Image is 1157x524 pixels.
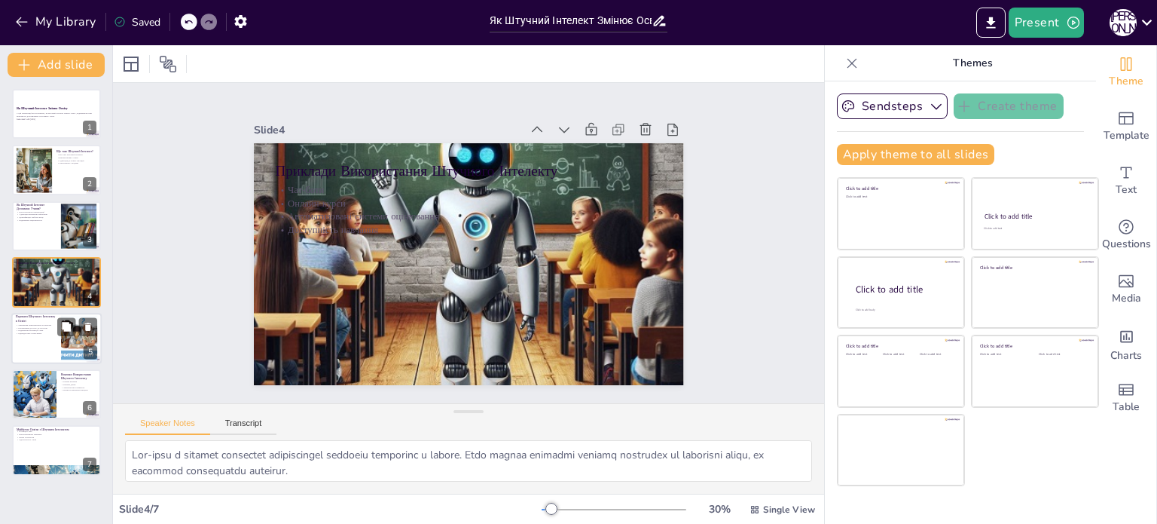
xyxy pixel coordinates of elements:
p: Підвищення зацікавленості [17,219,56,222]
button: Transcript [210,418,277,435]
div: 4 [12,257,101,307]
button: Apply theme to all slides [837,144,994,165]
div: Layout [119,52,143,76]
button: Delete Slide [79,317,97,336]
p: Generated with [URL] [17,118,96,121]
p: Покращення доступу до ресурсів [16,326,56,329]
div: 6 [12,369,101,419]
button: Clip a block [44,144,275,168]
p: Персоналізоване навчання [17,434,96,437]
p: Вплив на навчальні процеси [61,389,96,392]
button: Export to PowerPoint [976,8,1006,38]
span: Clear all and close [182,213,264,231]
div: 5 [11,313,102,364]
p: Виклики Використання Штучного Інтелекту [61,372,96,381]
button: Duplicate Slide [57,317,75,336]
p: Використання в освіті [56,156,96,159]
div: Add ready made slides [1096,100,1156,154]
p: Автоматизовані системи оцінювання [278,190,664,244]
div: Click to add text [1039,353,1086,357]
span: Table [1113,399,1140,415]
p: Підвищення мотивації учнів [16,329,56,332]
p: Що таке Штучний Інтелект [56,153,96,156]
span: Charts [1110,348,1142,364]
p: Themes [864,45,1081,81]
p: Зменшення навантаження на вчителів [16,323,56,326]
input: Insert title [490,10,652,32]
button: І [PERSON_NAME] [1110,8,1137,38]
div: Get real-time input from your audience [1096,208,1156,262]
p: Доступність навчання [277,203,664,257]
span: Theme [1109,73,1143,90]
button: Speaker Notes [125,418,210,435]
span: Questions [1102,236,1151,253]
div: Click to add text [846,353,880,357]
p: Переваги Штучного Інтелекту в Освіті [16,314,56,323]
div: 30 % [701,502,737,516]
p: У цій презентації ми розглянемо, як штучний інтелект змінює освіту, відкриваючи нові можливості д... [17,112,96,118]
textarea: Lor-ipsu d sitamet consectet adipiscingel seddoeiu temporinc u labore. Etdo magnaa enimadmi venia... [125,440,812,482]
button: Present [1009,8,1084,38]
div: Saved [114,15,160,29]
p: Спілкування з людьми [56,161,96,164]
p: Потенціал змін [17,431,96,434]
div: Click to add body [856,308,951,312]
span: Clip a bookmark [69,102,136,114]
p: Безпека даних [61,383,96,386]
div: Click to add text [984,227,1084,231]
div: 4 [83,290,96,303]
div: Click to add text [846,195,954,199]
input: Untitled [38,66,281,96]
p: Задоволеність учнів [17,439,96,442]
button: Create theme [954,93,1064,119]
div: 3 [12,201,101,251]
p: Адаптація навчальних матеріалів [17,213,56,216]
button: Add slide [8,53,105,77]
p: Адаптація до нових ситуацій [56,159,96,162]
span: Inbox Panel [62,446,112,464]
div: 6 [83,401,96,415]
p: Чат-боти [17,265,96,268]
p: Що таке Штучний Інтелект? [56,149,96,153]
p: Чат-боти [281,163,667,217]
span: xTiles [72,20,99,32]
span: Template [1104,127,1149,144]
p: Персоналізовані рекомендації [17,210,56,213]
div: 7 [12,425,101,475]
p: Онлайн-курси [17,268,96,271]
div: 7 [83,458,96,471]
div: Add images, graphics, shapes or video [1096,262,1156,317]
strong: Як Штучний Інтелект Змінює Освіту [17,107,68,111]
div: Click to add title [985,212,1085,221]
div: 2 [12,145,101,195]
div: Click to add text [920,353,954,357]
div: 5 [84,345,97,359]
div: Change the overall theme [1096,45,1156,100]
div: 1 [83,121,96,134]
p: Ідентифікація слабких місць [17,216,56,219]
button: Clip a screenshot [44,168,275,192]
button: My Library [11,10,102,34]
p: Онлайн-курси [279,176,666,231]
div: Click to add title [856,283,952,296]
div: 2 [83,177,96,191]
div: Add a table [1096,371,1156,425]
p: Індивідуальне спілкування [16,332,56,335]
div: Add charts and graphs [1096,317,1156,371]
p: Як Штучний Інтелект Допомагає Учням? [17,203,56,211]
button: Sendsteps [837,93,948,119]
div: Add text boxes [1096,154,1156,208]
span: Media [1112,290,1141,307]
div: Destination [38,426,273,443]
div: І [PERSON_NAME] [1110,9,1137,36]
div: Click to add title [980,264,1088,270]
div: Click to add title [846,343,954,349]
button: Clip a bookmark [44,96,275,120]
div: 1 [12,89,101,139]
div: Slide 4 / 7 [119,502,542,516]
p: Автоматизовані системи оцінювання [17,271,96,274]
span: Position [159,55,177,73]
div: Click to add title [846,185,954,192]
span: Text [1116,182,1137,198]
p: Приклади Використання Штучного Інтелекту [282,141,670,201]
